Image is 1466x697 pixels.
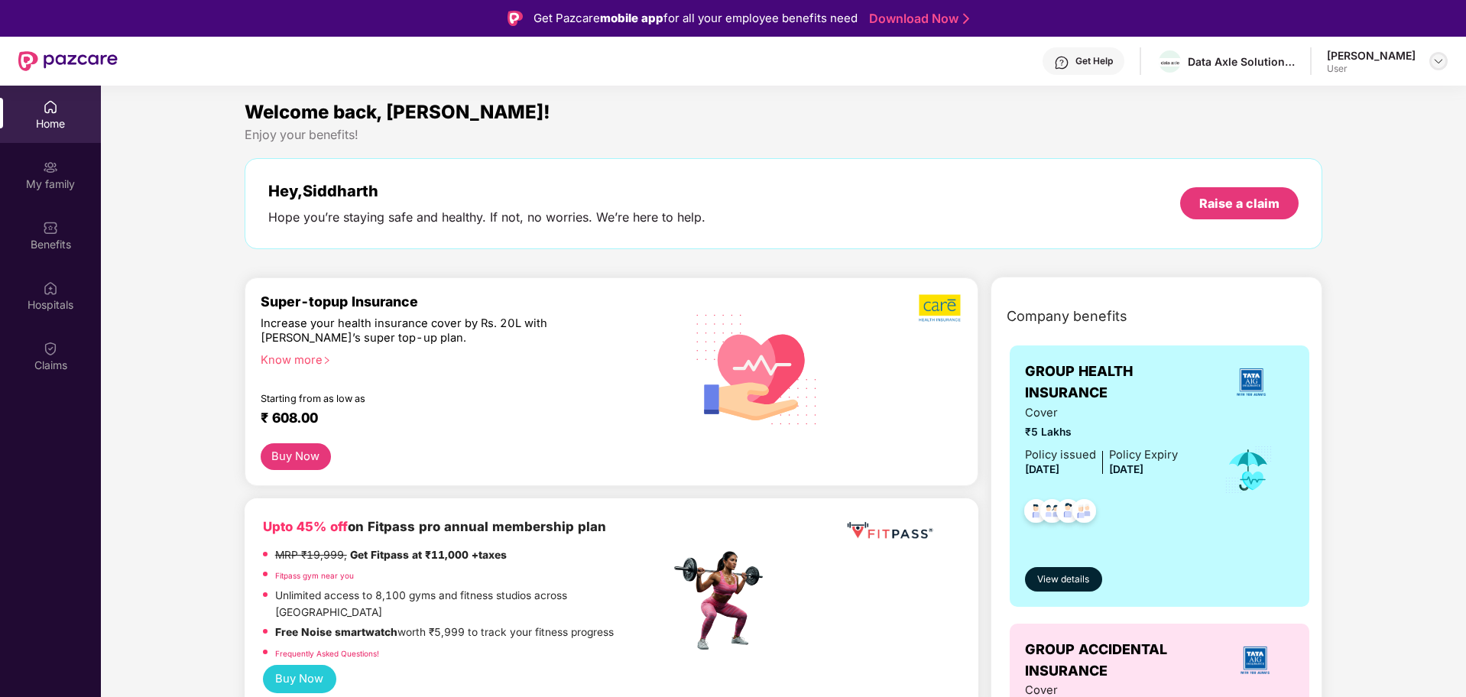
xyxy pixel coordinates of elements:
[1049,494,1087,532] img: svg+xml;base64,PHN2ZyB4bWxucz0iaHR0cDovL3d3dy53My5vcmcvMjAwMC9zdmciIHdpZHRoPSI0OC45NDMiIGhlaWdodD...
[1033,494,1071,532] img: svg+xml;base64,PHN2ZyB4bWxucz0iaHR0cDovL3d3dy53My5vcmcvMjAwMC9zdmciIHdpZHRoPSI0OC45MTUiIGhlaWdodD...
[1025,424,1178,441] span: ₹5 Lakhs
[275,588,670,621] p: Unlimited access to 8,100 gyms and fitness studios across [GEOGRAPHIC_DATA]
[1017,494,1055,532] img: svg+xml;base64,PHN2ZyB4bWxucz0iaHR0cDovL3d3dy53My5vcmcvMjAwMC9zdmciIHdpZHRoPSI0OC45NDMiIGhlaWdodD...
[1327,48,1416,63] div: [PERSON_NAME]
[261,316,604,346] div: Increase your health insurance cover by Rs. 20L with [PERSON_NAME]’s super top-up plan.
[323,356,331,365] span: right
[1037,572,1089,587] span: View details
[1065,494,1103,532] img: svg+xml;base64,PHN2ZyB4bWxucz0iaHR0cDovL3d3dy53My5vcmcvMjAwMC9zdmciIHdpZHRoPSI0OC45NDMiIGhlaWdodD...
[43,220,58,235] img: svg+xml;base64,PHN2ZyBpZD0iQmVuZWZpdHMiIHhtbG5zPSJodHRwOi8vd3d3LnczLm9yZy8yMDAwL3N2ZyIgd2lkdGg9Ij...
[600,11,663,25] strong: mobile app
[1224,445,1273,495] img: icon
[684,294,830,443] img: svg+xml;base64,PHN2ZyB4bWxucz0iaHR0cDovL3d3dy53My5vcmcvMjAwMC9zdmciIHhtbG5zOnhsaW5rPSJodHRwOi8vd3...
[1199,195,1280,212] div: Raise a claim
[261,443,331,470] button: Buy Now
[1025,463,1059,475] span: [DATE]
[261,410,655,428] div: ₹ 608.00
[1327,63,1416,75] div: User
[275,626,397,638] strong: Free Noise smartwatch
[275,549,347,561] del: MRP ₹19,999,
[1025,446,1096,464] div: Policy issued
[18,51,118,71] img: New Pazcare Logo
[43,280,58,296] img: svg+xml;base64,PHN2ZyBpZD0iSG9zcGl0YWxzIiB4bWxucz0iaHR0cDovL3d3dy53My5vcmcvMjAwMC9zdmciIHdpZHRoPS...
[1025,361,1208,404] span: GROUP HEALTH INSURANCE
[245,127,1323,143] div: Enjoy your benefits!
[263,519,348,534] b: Upto 45% off
[261,393,605,404] div: Starting from as low as
[263,665,336,693] button: Buy Now
[844,517,936,545] img: fppp.png
[1109,463,1143,475] span: [DATE]
[963,11,969,27] img: Stroke
[261,293,670,310] div: Super-topup Insurance
[268,209,705,225] div: Hope you’re staying safe and healthy. If not, no worries. We’re here to help.
[1109,446,1178,464] div: Policy Expiry
[275,649,379,658] a: Frequently Asked Questions!
[869,11,965,27] a: Download Now
[245,101,550,123] span: Welcome back, [PERSON_NAME]!
[1025,567,1102,592] button: View details
[263,519,606,534] b: on Fitpass pro annual membership plan
[1007,306,1127,327] span: Company benefits
[1054,55,1069,70] img: svg+xml;base64,PHN2ZyBpZD0iSGVscC0zMngzMiIgeG1sbnM9Imh0dHA6Ly93d3cudzMub3JnLzIwMDAvc3ZnIiB3aWR0aD...
[43,341,58,356] img: svg+xml;base64,PHN2ZyBpZD0iQ2xhaW0iIHhtbG5zPSJodHRwOi8vd3d3LnczLm9yZy8yMDAwL3N2ZyIgd2lkdGg9IjIwIi...
[1234,640,1276,681] img: insurerLogo
[670,547,777,654] img: fpp.png
[1025,639,1216,682] span: GROUP ACCIDENTAL INSURANCE
[261,353,661,364] div: Know more
[1188,54,1295,69] div: Data Axle Solutions Private Limited
[43,99,58,115] img: svg+xml;base64,PHN2ZyBpZD0iSG9tZSIgeG1sbnM9Imh0dHA6Ly93d3cudzMub3JnLzIwMDAvc3ZnIiB3aWR0aD0iMjAiIG...
[1075,55,1113,67] div: Get Help
[275,571,354,580] a: Fitpass gym near you
[1231,361,1272,403] img: insurerLogo
[268,182,705,200] div: Hey, Siddharth
[350,549,507,561] strong: Get Fitpass at ₹11,000 +taxes
[1432,55,1445,67] img: svg+xml;base64,PHN2ZyBpZD0iRHJvcGRvd24tMzJ4MzIiIHhtbG5zPSJodHRwOi8vd3d3LnczLm9yZy8yMDAwL3N2ZyIgd2...
[508,11,523,26] img: Logo
[1025,404,1178,422] span: Cover
[43,160,58,175] img: svg+xml;base64,PHN2ZyB3aWR0aD0iMjAiIGhlaWdodD0iMjAiIHZpZXdCb3g9IjAgMCAyMCAyMCIgZmlsbD0ibm9uZSIgeG...
[275,624,614,641] p: worth ₹5,999 to track your fitness progress
[1159,58,1181,66] img: WhatsApp%20Image%202022-10-27%20at%2012.58.27.jpeg
[919,293,962,323] img: b5dec4f62d2307b9de63beb79f102df3.png
[534,9,858,28] div: Get Pazcare for all your employee benefits need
